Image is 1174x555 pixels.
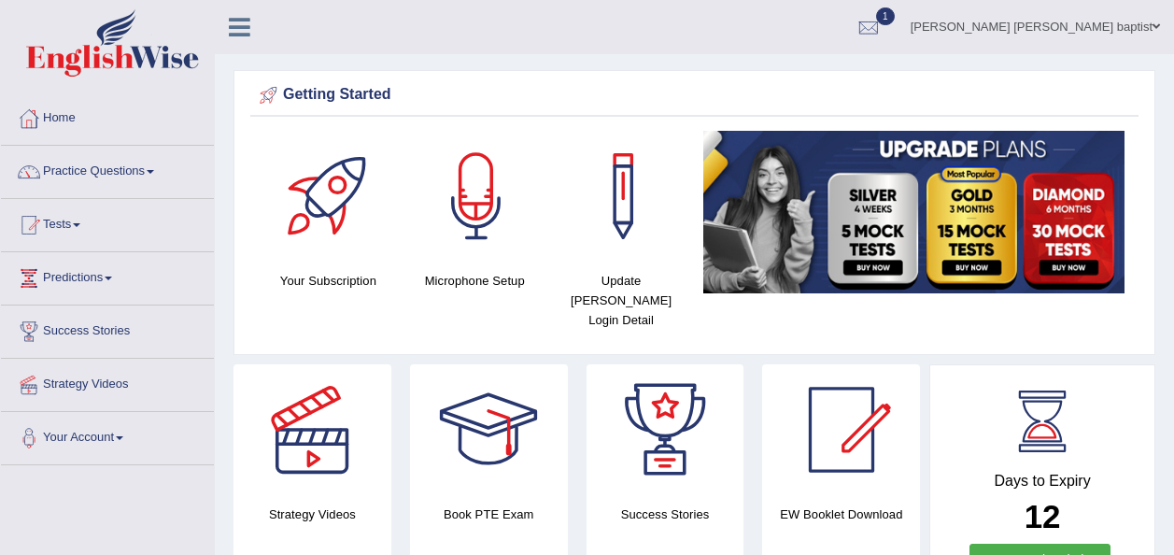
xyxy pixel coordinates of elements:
[255,81,1134,109] div: Getting Started
[1,92,214,139] a: Home
[410,505,568,524] h4: Book PTE Exam
[951,473,1134,490] h4: Days to Expiry
[587,505,744,524] h4: Success Stories
[233,505,391,524] h4: Strategy Videos
[1,359,214,406] a: Strategy Videos
[762,505,920,524] h4: EW Booklet Download
[558,271,686,330] h4: Update [PERSON_NAME] Login Detail
[1,412,214,459] a: Your Account
[264,271,392,291] h4: Your Subscription
[411,271,539,291] h4: Microphone Setup
[876,7,895,25] span: 1
[1,199,214,246] a: Tests
[1,146,214,192] a: Practice Questions
[1,306,214,352] a: Success Stories
[1025,498,1061,534] b: 12
[703,131,1124,293] img: small5.jpg
[1,252,214,299] a: Predictions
